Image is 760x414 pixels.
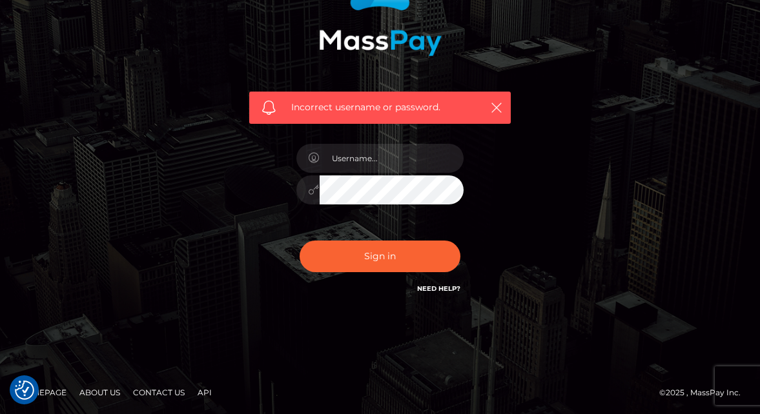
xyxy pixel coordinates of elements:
input: Username... [320,144,464,173]
a: Homepage [14,382,72,402]
a: About Us [74,382,125,402]
button: Consent Preferences [15,380,34,400]
a: Contact Us [128,382,190,402]
span: Incorrect username or password. [291,101,475,114]
a: API [192,382,217,402]
div: © 2025 , MassPay Inc. [659,386,750,400]
img: Revisit consent button [15,380,34,400]
button: Sign in [300,241,461,272]
a: Need Help? [417,284,460,293]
